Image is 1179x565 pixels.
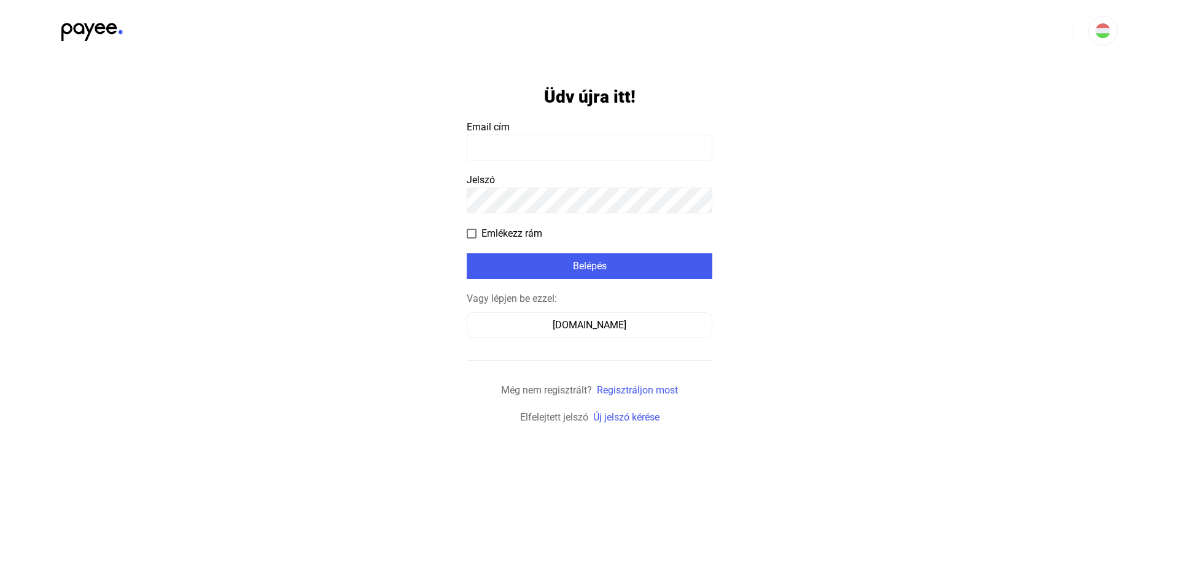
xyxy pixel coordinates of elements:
[467,121,510,133] span: Email cím
[467,319,712,331] a: [DOMAIN_NAME]
[1088,16,1118,45] button: HU
[471,318,708,333] div: [DOMAIN_NAME]
[467,174,495,186] span: Jelszó
[593,411,660,423] a: Új jelszó kérése
[61,16,123,41] img: black-payee-blue-dot.svg
[501,384,592,396] span: Még nem regisztrált?
[481,226,542,241] span: Emlékezz rám
[467,312,712,338] button: [DOMAIN_NAME]
[597,384,678,396] a: Regisztráljon most
[520,411,588,423] span: Elfelejtett jelszó
[467,291,712,306] div: Vagy lépjen be ezzel:
[467,253,712,279] button: Belépés
[544,86,636,108] h1: Üdv újra itt!
[470,259,709,274] div: Belépés
[1095,23,1110,38] img: HU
